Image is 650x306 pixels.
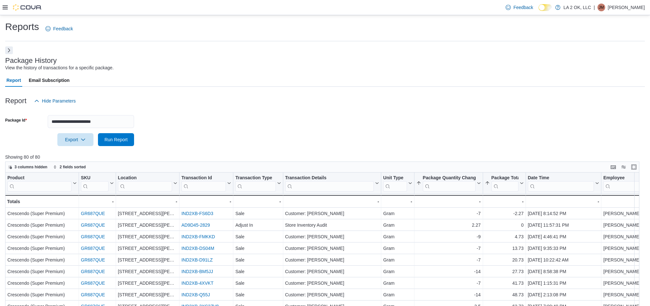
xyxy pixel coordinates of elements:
[383,233,412,241] div: Gram
[7,175,72,192] div: Product
[235,175,276,181] div: Transaction Type
[118,175,177,192] button: Location
[485,280,524,287] div: 41.73
[285,291,379,299] div: Customer: [PERSON_NAME]
[81,246,105,251] a: GR687QUE
[5,64,114,71] div: View the history of transactions for a specific package.
[7,268,77,276] div: Crescendo (Super Premium)
[528,175,594,192] div: Date Time
[7,233,77,241] div: Crescendo (Super Premium)
[416,268,481,276] div: -14
[491,175,519,181] div: Package Total
[485,175,524,192] button: Package Total
[235,198,281,205] div: -
[51,163,88,171] button: 2 fields sorted
[181,269,213,274] a: IND2XB-BM5JJ
[7,175,77,192] button: Product
[81,292,105,298] a: GR687QUE
[620,163,627,171] button: Display options
[43,22,75,35] a: Feedback
[7,245,77,252] div: Crescendo (Super Premium)
[538,4,552,11] input: Dark Mode
[528,256,599,264] div: [DATE] 10:22:42 AM
[118,222,177,229] div: [STREET_ADDRESS][PERSON_NAME]
[383,256,412,264] div: Gram
[181,234,215,240] a: IND2XB-FMKKD
[485,198,524,205] div: -
[118,175,172,192] div: Location
[57,133,93,146] button: Export
[285,175,374,181] div: Transaction Details
[15,164,47,170] span: 3 columns hidden
[235,210,281,218] div: Sale
[528,280,599,287] div: [DATE] 1:15:31 PM
[423,175,476,181] div: Package Quantity Change
[81,223,105,228] a: GR687QUE
[235,280,281,287] div: Sale
[285,222,379,229] div: Store Inventory Audit
[485,210,524,218] div: -2.27
[416,291,481,299] div: -14
[5,154,646,160] p: Showing 80 of 80
[423,175,476,192] div: Package Quantity Change
[528,291,599,299] div: [DATE] 2:13:08 PM
[285,210,379,218] div: Customer: [PERSON_NAME]
[597,4,605,11] div: Jieann M
[235,268,281,276] div: Sale
[528,175,594,181] div: Date Time
[235,222,281,229] div: Adjust In
[383,175,407,192] div: Unit Type
[383,222,412,229] div: Gram
[383,210,412,218] div: Gram
[285,245,379,252] div: Customer: [PERSON_NAME]
[285,175,379,192] button: Transaction Details
[7,175,72,181] div: Product
[181,211,213,216] a: IND2XB-FS6D3
[416,198,481,205] div: -
[383,175,407,181] div: Unit Type
[5,97,26,105] h3: Report
[118,291,177,299] div: [STREET_ADDRESS][PERSON_NAME]
[7,291,77,299] div: Crescendo (Super Premium)
[416,280,481,287] div: -7
[285,233,379,241] div: Customer: [PERSON_NAME]
[383,198,412,205] div: -
[603,175,647,192] div: Employee
[81,175,109,192] div: SKU URL
[60,164,86,170] span: 2 fields sorted
[485,268,524,276] div: 27.73
[5,118,27,123] label: Package Id
[81,175,114,192] button: SKU
[608,4,645,11] p: [PERSON_NAME]
[383,280,412,287] div: Gram
[416,233,481,241] div: -9
[485,222,524,229] div: 0
[118,233,177,241] div: [STREET_ADDRESS][PERSON_NAME]
[81,211,105,216] a: GR687QUE
[528,175,599,192] button: Date Time
[118,175,172,181] div: Location
[42,98,76,104] span: Hide Parameters
[81,234,105,240] a: GR687QUE
[491,175,519,192] div: Package Total
[528,233,599,241] div: [DATE] 4:46:41 PM
[181,175,226,181] div: Transaction Id
[81,269,105,274] a: GR687QUE
[81,281,105,286] a: GR687QUE
[118,198,177,205] div: -
[383,175,412,192] button: Unit Type
[118,280,177,287] div: [STREET_ADDRESS][PERSON_NAME]
[416,256,481,264] div: -7
[118,210,177,218] div: [STREET_ADDRESS][PERSON_NAME]
[235,245,281,252] div: Sale
[5,57,57,64] h3: Package History
[98,133,134,146] button: Run Report
[181,292,210,298] a: IND2XB-Q55J
[118,268,177,276] div: [STREET_ADDRESS][PERSON_NAME]
[485,233,524,241] div: 4.73
[7,210,77,218] div: Crescendo (Super Premium)
[285,256,379,264] div: Customer: [PERSON_NAME]
[609,163,617,171] button: Keyboard shortcuts
[513,4,533,11] span: Feedback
